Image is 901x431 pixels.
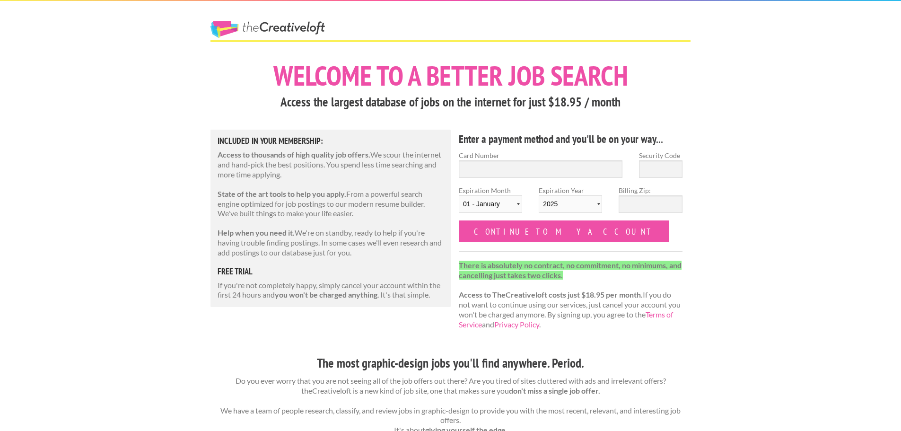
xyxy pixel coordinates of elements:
strong: Help when you need it. [218,228,295,237]
strong: Access to thousands of high quality job offers. [218,150,370,159]
select: Expiration Year [539,195,602,213]
a: The Creative Loft [210,21,325,38]
strong: There is absolutely no contract, no commitment, no minimums, and cancelling just takes two clicks. [459,261,682,280]
label: Card Number [459,150,622,160]
strong: don't miss a single job offer. [509,386,600,395]
p: From a powerful search engine optimized for job postings to our modern resume builder. We've buil... [218,189,444,219]
h3: The most graphic-design jobs you'll find anywhere. Period. [210,354,691,372]
label: Security Code [639,150,682,160]
h5: Included in Your Membership: [218,137,444,145]
strong: you won't be charged anything [275,290,377,299]
p: If you do not want to continue using our services, just cancel your account you won't be charged ... [459,261,682,330]
input: Continue to my account [459,220,669,242]
label: Expiration Month [459,185,522,220]
label: Billing Zip: [619,185,682,195]
a: Terms of Service [459,310,673,329]
label: Expiration Year [539,185,602,220]
p: We scour the internet and hand-pick the best positions. You spend less time searching and more ti... [218,150,444,179]
strong: State of the art tools to help you apply. [218,189,346,198]
h3: Access the largest database of jobs on the internet for just $18.95 / month [210,93,691,111]
h4: Enter a payment method and you'll be on your way... [459,132,682,147]
p: We're on standby, ready to help if you're having trouble finding postings. In some cases we'll ev... [218,228,444,257]
strong: Access to TheCreativeloft costs just $18.95 per month. [459,290,643,299]
p: If you're not completely happy, simply cancel your account within the first 24 hours and . It's t... [218,281,444,300]
select: Expiration Month [459,195,522,213]
h5: free trial [218,267,444,276]
a: Privacy Policy [494,320,539,329]
h1: Welcome to a better job search [210,62,691,89]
